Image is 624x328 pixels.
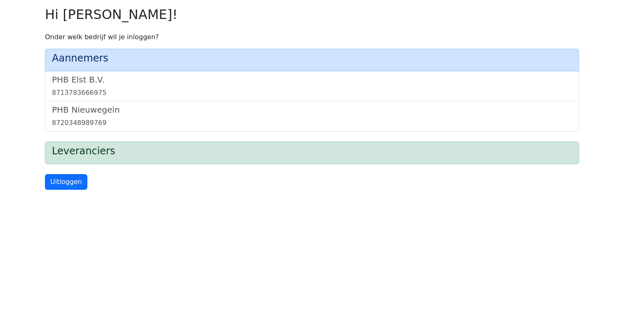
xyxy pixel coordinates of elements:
h5: PHB Elst B.V. [52,75,572,85]
div: 8720348989769 [52,118,572,128]
h2: Hi [PERSON_NAME]! [45,7,579,22]
h4: Leveranciers [52,145,572,157]
div: 8713783666975 [52,88,572,98]
a: PHB Nieuwegein8720348989769 [52,105,572,128]
h5: PHB Nieuwegein [52,105,572,115]
p: Onder welk bedrijf wil je inloggen? [45,32,579,42]
a: Uitloggen [45,174,87,190]
a: PHB Elst B.V.8713783666975 [52,75,572,98]
h4: Aannemers [52,52,572,64]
